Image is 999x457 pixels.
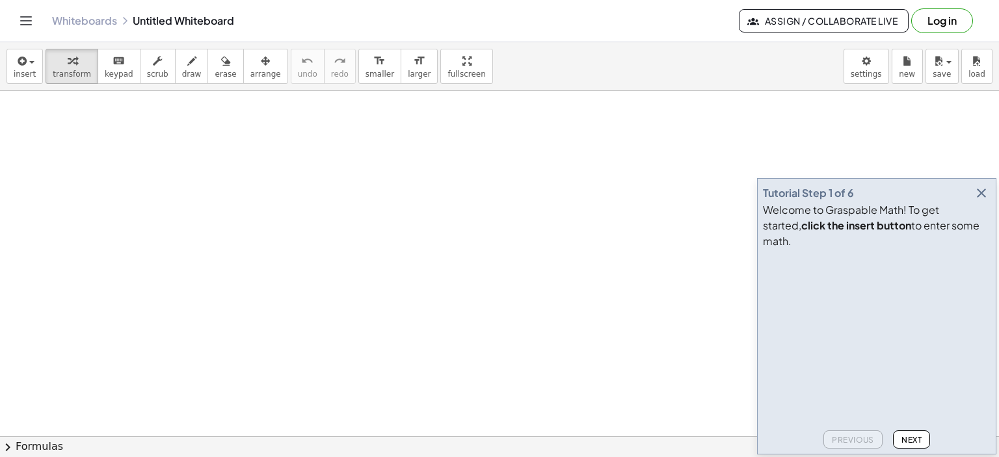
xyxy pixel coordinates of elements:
button: draw [175,49,209,84]
button: format_sizelarger [401,49,438,84]
button: format_sizesmaller [358,49,401,84]
button: fullscreen [440,49,492,84]
i: redo [334,53,346,69]
span: Next [901,435,922,445]
b: click the insert button [801,218,911,232]
span: erase [215,70,236,79]
button: save [926,49,959,84]
button: Log in [911,8,973,33]
button: arrange [243,49,288,84]
button: settings [844,49,889,84]
button: scrub [140,49,176,84]
span: scrub [147,70,168,79]
button: load [961,49,992,84]
span: load [968,70,985,79]
span: undo [298,70,317,79]
div: Welcome to Graspable Math! To get started, to enter some math. [763,202,991,249]
span: draw [182,70,202,79]
span: keypad [105,70,133,79]
div: Tutorial Step 1 of 6 [763,185,854,201]
span: larger [408,70,431,79]
i: format_size [373,53,386,69]
i: format_size [413,53,425,69]
span: smaller [366,70,394,79]
span: transform [53,70,91,79]
button: redoredo [324,49,356,84]
button: undoundo [291,49,325,84]
span: redo [331,70,349,79]
span: arrange [250,70,281,79]
i: keyboard [113,53,125,69]
button: keyboardkeypad [98,49,140,84]
button: insert [7,49,43,84]
button: transform [46,49,98,84]
button: new [892,49,923,84]
span: save [933,70,951,79]
i: undo [301,53,313,69]
span: Assign / Collaborate Live [750,15,898,27]
button: Toggle navigation [16,10,36,31]
span: settings [851,70,882,79]
button: Next [893,430,930,449]
span: insert [14,70,36,79]
a: Whiteboards [52,14,117,27]
button: Assign / Collaborate Live [739,9,909,33]
span: new [899,70,915,79]
button: erase [207,49,243,84]
span: fullscreen [447,70,485,79]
